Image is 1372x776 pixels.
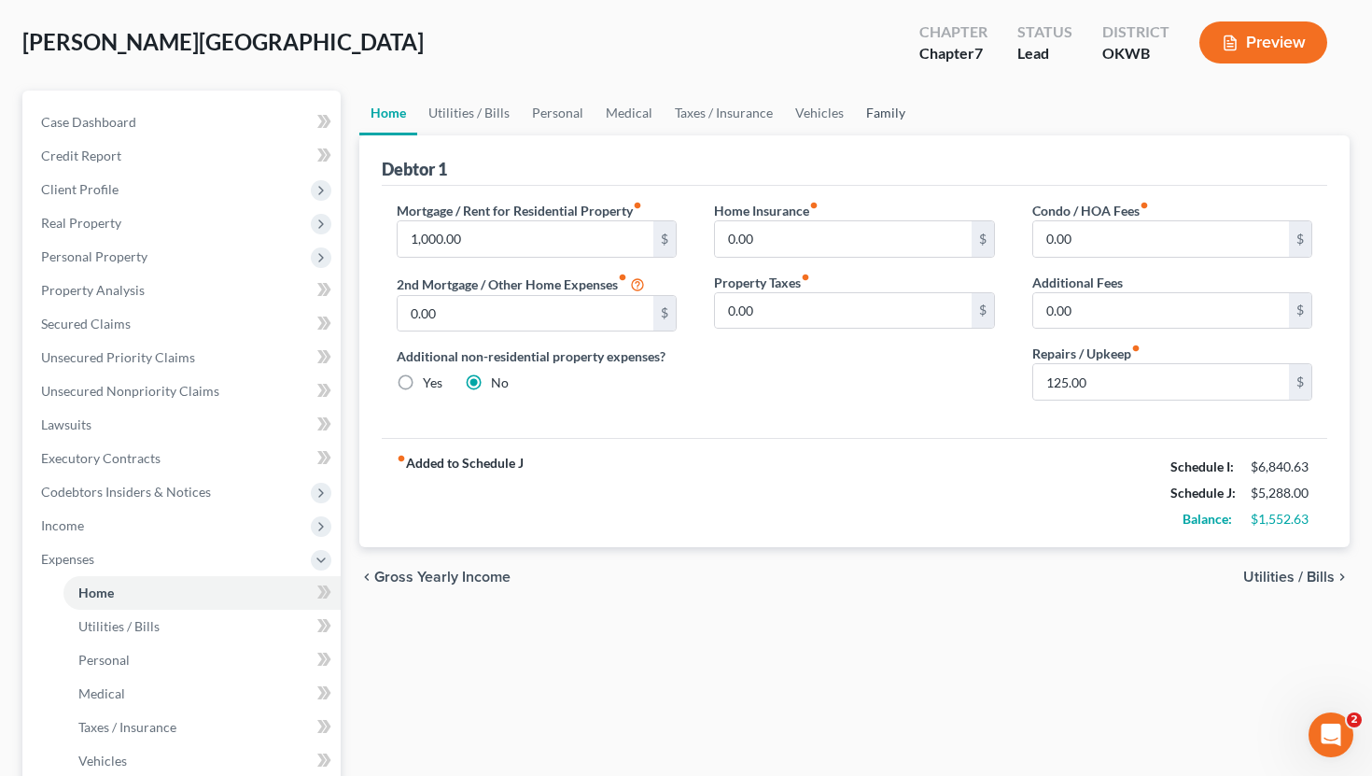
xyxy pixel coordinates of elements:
[41,215,121,231] span: Real Property
[26,106,341,139] a: Case Dashboard
[919,21,987,43] div: Chapter
[398,296,654,332] input: --
[1032,201,1149,220] label: Condo / HOA Fees
[1251,484,1312,502] div: $5,288.00
[1017,43,1072,64] div: Lead
[78,618,160,634] span: Utilities / Bills
[78,652,130,668] span: Personal
[1131,344,1141,353] i: fiber_manual_record
[1140,201,1149,210] i: fiber_manual_record
[1102,43,1169,64] div: OKWB
[1032,344,1141,363] label: Repairs / Upkeep
[397,346,678,366] label: Additional non-residential property expenses?
[41,349,195,365] span: Unsecured Priority Claims
[41,517,84,533] span: Income
[26,274,341,307] a: Property Analysis
[41,383,219,399] span: Unsecured Nonpriority Claims
[41,450,161,466] span: Executory Contracts
[397,273,645,295] label: 2nd Mortgage / Other Home Expenses
[26,374,341,408] a: Unsecured Nonpriority Claims
[1102,21,1169,43] div: District
[784,91,855,135] a: Vehicles
[397,454,406,463] i: fiber_manual_record
[1243,570,1350,585] button: Utilities / Bills chevron_right
[715,221,972,257] input: --
[972,221,994,257] div: $
[397,201,642,220] label: Mortgage / Rent for Residential Property
[1032,273,1123,292] label: Additional Fees
[1243,570,1335,585] span: Utilities / Bills
[41,416,91,432] span: Lawsuits
[41,114,136,130] span: Case Dashboard
[1183,511,1232,527] strong: Balance:
[974,44,983,62] span: 7
[78,685,125,701] span: Medical
[22,28,424,55] span: [PERSON_NAME][GEOGRAPHIC_DATA]
[1335,570,1350,585] i: chevron_right
[1033,293,1290,329] input: --
[491,374,509,392] label: No
[41,181,119,197] span: Client Profile
[1199,21,1327,63] button: Preview
[26,408,341,442] a: Lawsuits
[359,570,511,585] button: chevron_left Gross Yearly Income
[1170,459,1234,474] strong: Schedule I:
[423,374,442,392] label: Yes
[1251,458,1312,476] div: $6,840.63
[41,316,131,332] span: Secured Claims
[359,91,417,135] a: Home
[382,158,447,180] div: Debtor 1
[26,307,341,341] a: Secured Claims
[653,296,676,332] div: $
[633,201,642,210] i: fiber_manual_record
[41,484,211,500] span: Codebtors Insiders & Notices
[714,201,819,220] label: Home Insurance
[714,273,810,292] label: Property Taxes
[63,677,341,711] a: Medical
[855,91,917,135] a: Family
[41,148,121,163] span: Credit Report
[78,753,127,769] span: Vehicles
[41,248,147,264] span: Personal Property
[653,221,676,257] div: $
[78,719,176,735] span: Taxes / Insurance
[1033,221,1290,257] input: --
[63,643,341,677] a: Personal
[1251,510,1312,529] div: $1,552.63
[1309,713,1353,757] iframe: Intercom live chat
[715,293,972,329] input: --
[801,273,810,282] i: fiber_manual_record
[359,570,374,585] i: chevron_left
[41,551,94,567] span: Expenses
[972,293,994,329] div: $
[41,282,145,298] span: Property Analysis
[26,341,341,374] a: Unsecured Priority Claims
[1033,364,1290,400] input: --
[63,711,341,744] a: Taxes / Insurance
[521,91,595,135] a: Personal
[664,91,784,135] a: Taxes / Insurance
[26,139,341,173] a: Credit Report
[1170,485,1236,501] strong: Schedule J:
[63,610,341,643] a: Utilities / Bills
[1347,713,1362,727] span: 2
[397,454,524,532] strong: Added to Schedule J
[919,43,987,64] div: Chapter
[417,91,521,135] a: Utilities / Bills
[595,91,664,135] a: Medical
[1017,21,1072,43] div: Status
[63,576,341,610] a: Home
[78,585,114,600] span: Home
[809,201,819,210] i: fiber_manual_record
[1289,221,1311,257] div: $
[1289,364,1311,400] div: $
[618,273,627,282] i: fiber_manual_record
[26,442,341,475] a: Executory Contracts
[1289,293,1311,329] div: $
[398,221,654,257] input: --
[374,570,511,585] span: Gross Yearly Income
